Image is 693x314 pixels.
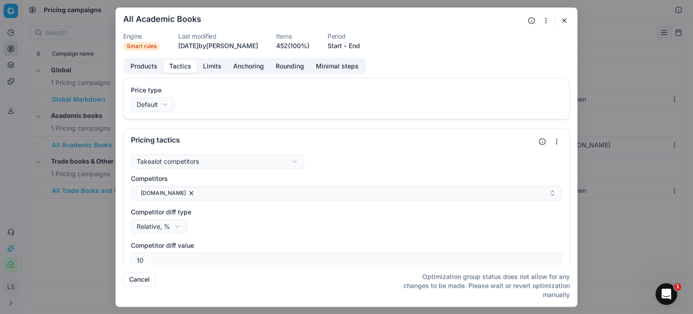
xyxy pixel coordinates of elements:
span: 1 [674,283,681,291]
button: End [349,41,360,50]
label: Competitors [131,174,562,183]
label: Price type [131,85,562,94]
a: 452(100%) [276,41,310,50]
dt: Engine [123,33,160,39]
p: Optimization group status does not allow for any changes to be made. Please wait or revert optimi... [397,272,570,299]
iframe: Intercom live chat [656,283,677,305]
span: Smart rules [123,42,160,51]
label: Competitor diff type [131,207,562,216]
h2: All Academic Books [123,15,201,23]
div: Takealot competitors [137,157,199,166]
div: Pricing tactics [131,136,535,143]
span: [DATE] by [PERSON_NAME] [178,42,258,49]
button: Tactics [163,60,197,73]
button: [DOMAIN_NAME] [131,186,562,200]
label: Competitor diff value [131,241,562,250]
button: Anchoring [227,60,270,73]
dt: Last modified [178,33,258,39]
button: Minimal steps [310,60,365,73]
span: - [344,41,347,50]
dt: Items [276,33,310,39]
button: Products [125,60,163,73]
dt: Period [328,33,360,39]
button: Start [328,41,342,50]
span: [DOMAIN_NAME] [141,189,186,197]
button: Rounding [270,60,310,73]
button: Limits [197,60,227,73]
button: Cancel [123,272,156,286]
